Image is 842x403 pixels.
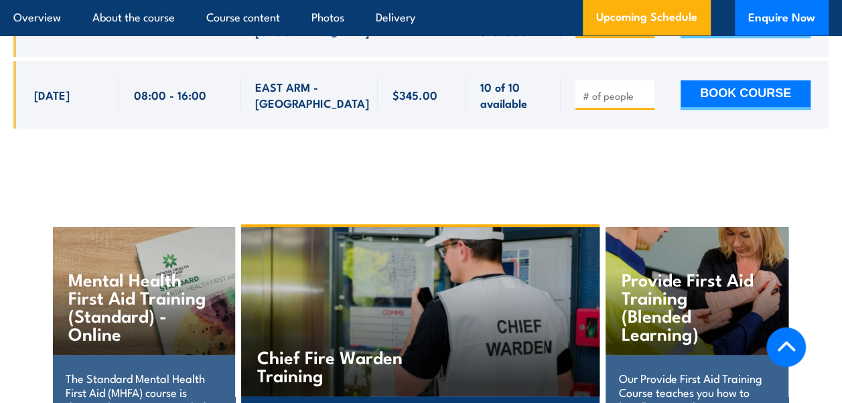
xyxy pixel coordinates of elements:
span: 10 of 10 available [480,79,546,110]
span: $345.00 [393,87,437,102]
input: # of people [583,89,650,102]
h4: Chief Fire Warden Training [257,347,415,384]
h4: Mental Health First Aid Training (Standard) - Online [68,270,208,342]
button: BOOK COURSE [681,80,811,110]
span: EAST ARM - [GEOGRAPHIC_DATA] [255,7,369,39]
span: 10 of 10 available [480,7,546,39]
span: 08:00 - 16:00 [134,87,206,102]
h4: Provide First Aid Training (Blended Learning) [622,270,761,342]
span: [DATE] [34,87,70,102]
span: EAST ARM - [GEOGRAPHIC_DATA] [255,79,369,110]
